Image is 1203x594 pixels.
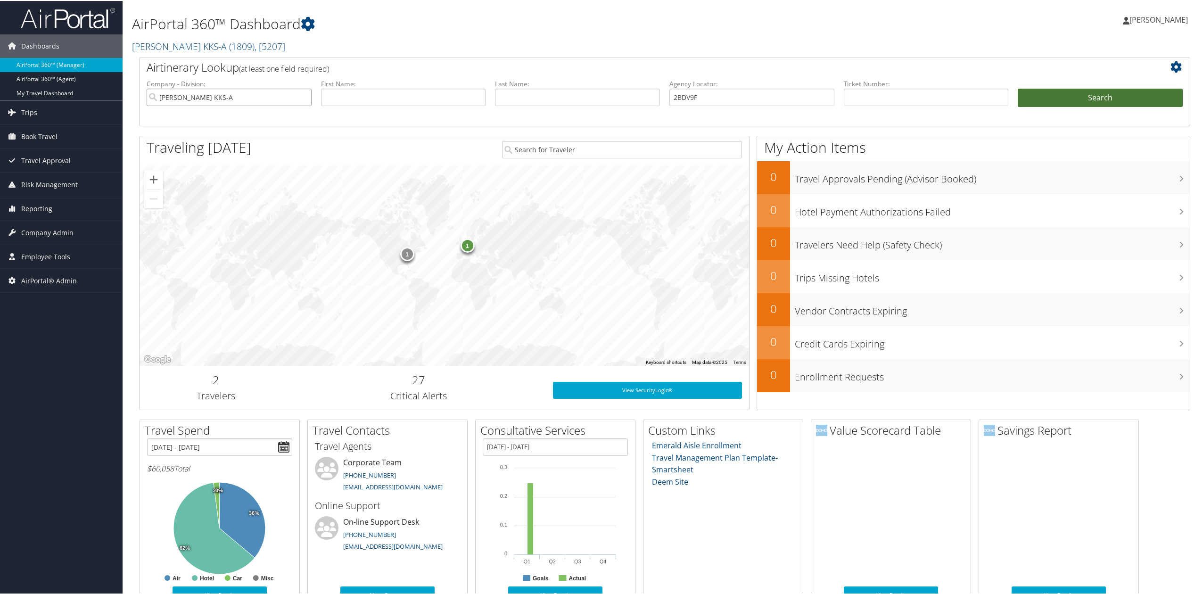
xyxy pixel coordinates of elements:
h2: 0 [757,234,790,250]
li: On-line Support Desk [310,515,465,554]
text: Q3 [574,558,581,563]
tspan: 36% [249,510,259,515]
span: AirPortal® Admin [21,268,77,292]
span: (at least one field required) [239,63,329,73]
a: 0Credit Cards Expiring [757,325,1190,358]
text: Air [173,574,181,581]
tspan: 62% [180,544,190,550]
h2: Savings Report [984,421,1138,437]
h1: My Action Items [757,137,1190,157]
a: 0Hotel Payment Authorizations Failed [757,193,1190,226]
button: Zoom out [144,189,163,207]
a: [PHONE_NUMBER] [343,470,396,478]
a: 0Trips Missing Hotels [757,259,1190,292]
img: domo-logo.png [984,424,995,435]
h2: Airtinerary Lookup [147,58,1095,74]
a: View SecurityLogic® [553,381,742,398]
button: Keyboard shortcuts [646,358,686,365]
h3: Trips Missing Hotels [795,266,1190,284]
h2: 0 [757,366,790,382]
span: Employee Tools [21,244,70,268]
img: domo-logo.png [816,424,827,435]
span: Risk Management [21,172,78,196]
h2: 2 [147,371,285,387]
label: Last Name: [495,78,660,88]
a: [EMAIL_ADDRESS][DOMAIN_NAME] [343,541,443,550]
a: 0Vendor Contracts Expiring [757,292,1190,325]
h2: Travel Contacts [313,421,467,437]
label: Ticket Number: [844,78,1009,88]
a: [PERSON_NAME] [1123,5,1197,33]
button: Search [1018,88,1183,107]
a: Travel Management Plan Template- Smartsheet [652,452,778,474]
h2: Custom Links [648,421,803,437]
button: Zoom in [144,169,163,188]
text: Misc [261,574,274,581]
span: Book Travel [21,124,58,148]
h1: AirPortal 360™ Dashboard [132,13,842,33]
h3: Online Support [315,498,460,511]
tspan: 0.1 [500,521,507,527]
img: Google [142,353,173,365]
h3: Credit Cards Expiring [795,332,1190,350]
text: Hotel [200,574,214,581]
a: 0Travel Approvals Pending (Advisor Booked) [757,160,1190,193]
h2: Value Scorecard Table [816,421,971,437]
label: Agency Locator: [669,78,834,88]
span: , [ 5207 ] [255,39,285,52]
text: Q2 [549,558,556,563]
a: 0Travelers Need Help (Safety Check) [757,226,1190,259]
h3: Travelers Need Help (Safety Check) [795,233,1190,251]
h2: 0 [757,300,790,316]
h2: Consultative Services [480,421,635,437]
tspan: 2% [213,487,221,493]
li: Corporate Team [310,456,465,495]
h3: Travel Approvals Pending (Advisor Booked) [795,167,1190,185]
span: ( 1809 ) [229,39,255,52]
span: Trips [21,100,37,124]
label: First Name: [321,78,486,88]
text: Q4 [600,558,607,563]
text: Actual [569,574,586,581]
h3: Travel Agents [315,439,460,452]
h6: Total [147,462,292,473]
tspan: 0 [504,550,507,555]
text: Goals [533,574,549,581]
span: $60,058 [147,462,174,473]
text: Car [233,574,242,581]
h2: Travel Spend [145,421,299,437]
h2: 0 [757,168,790,184]
a: [EMAIL_ADDRESS][DOMAIN_NAME] [343,482,443,490]
a: [PERSON_NAME] KKS-A [132,39,285,52]
img: airportal-logo.png [21,6,115,28]
a: [PHONE_NUMBER] [343,529,396,538]
span: Dashboards [21,33,59,57]
a: Open this area in Google Maps (opens a new window) [142,353,173,365]
h1: Traveling [DATE] [147,137,251,157]
a: Deem Site [652,476,688,486]
tspan: 0% [215,487,223,493]
span: Reporting [21,196,52,220]
label: Company - Division: [147,78,312,88]
span: Company Admin [21,220,74,244]
div: 1 [400,246,414,260]
span: [PERSON_NAME] [1129,14,1188,24]
h2: 0 [757,333,790,349]
a: 0Enrollment Requests [757,358,1190,391]
a: Emerald Aisle Enrollment [652,439,742,450]
h2: 0 [757,267,790,283]
h3: Vendor Contracts Expiring [795,299,1190,317]
h3: Enrollment Requests [795,365,1190,383]
input: Search for Traveler [502,140,742,157]
text: Q1 [524,558,531,563]
h3: Hotel Payment Authorizations Failed [795,200,1190,218]
h3: Travelers [147,388,285,402]
tspan: 0.3 [500,463,507,469]
tspan: 0.2 [500,492,507,498]
h2: 0 [757,201,790,217]
h2: 27 [299,371,539,387]
a: Terms (opens in new tab) [733,359,746,364]
span: Map data ©2025 [692,359,727,364]
span: Travel Approval [21,148,71,172]
h3: Critical Alerts [299,388,539,402]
